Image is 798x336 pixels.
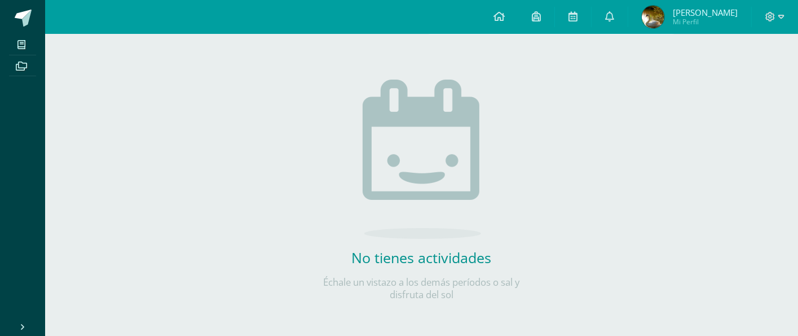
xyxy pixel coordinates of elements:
[309,248,535,267] h2: No tienes actividades
[363,80,481,239] img: no_activities.png
[309,276,535,301] p: Échale un vistazo a los demás períodos o sal y disfruta del sol
[642,6,664,28] img: bd9998f6ad5ca4ce536f175729554345.png
[673,7,738,18] span: [PERSON_NAME]
[673,17,738,27] span: Mi Perfil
